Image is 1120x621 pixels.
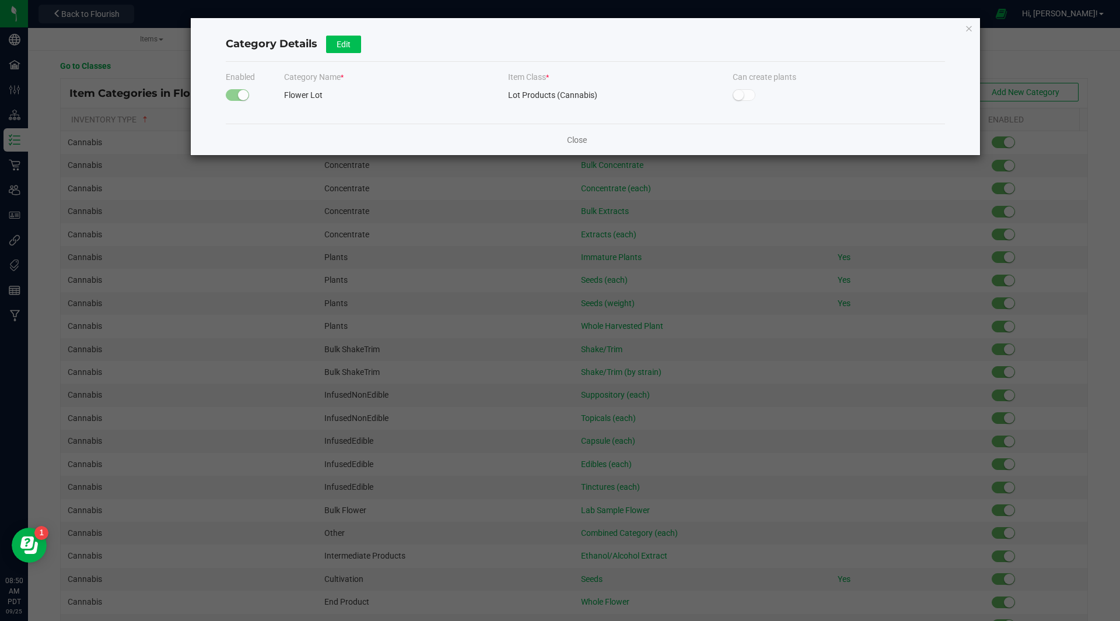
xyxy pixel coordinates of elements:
[226,72,255,82] span: Enabled
[284,72,344,82] span: Category Name
[733,72,796,82] span: Can create plants
[508,90,597,100] span: Lot Products (Cannabis)
[567,134,587,146] a: Close
[226,37,945,52] h4: Category Details
[337,40,351,49] span: Edit
[34,526,48,540] iframe: Resource center unread badge
[284,90,323,100] span: Flower Lot
[508,71,549,83] label: Item Class
[12,528,47,563] iframe: Resource center
[326,36,361,53] button: Edit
